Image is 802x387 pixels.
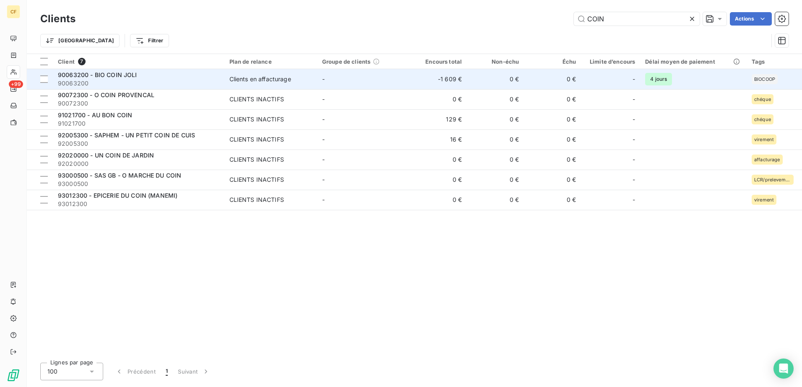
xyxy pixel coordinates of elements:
td: 0 € [410,89,467,109]
span: - [633,135,635,144]
span: Client [58,58,75,65]
span: - [322,95,325,103]
span: virement [754,197,774,202]
span: chéque [754,117,771,122]
span: - [633,115,635,124]
span: 90072300 - O COIN PROVENCAL [58,91,154,98]
span: - [322,156,325,163]
img: Logo LeanPay [7,369,20,382]
button: Actions [730,12,772,26]
span: 93012300 [58,200,219,208]
div: Tags [752,58,797,65]
td: 0 € [467,109,524,129]
span: 4 jours [645,73,672,85]
div: Limite d’encours [586,58,635,65]
div: CLIENTS INACTIFS [229,155,284,164]
div: Échu [529,58,576,65]
div: CLIENTS INACTIFS [229,196,284,204]
span: - [633,196,635,204]
td: -1 609 € [410,69,467,89]
td: 16 € [410,129,467,150]
span: 93012300 - EPICERIE DU COIN (MANEMI) [58,192,177,199]
td: 0 € [467,150,524,170]
td: 0 € [467,69,524,89]
span: - [322,136,325,143]
td: 0 € [467,129,524,150]
td: 0 € [524,109,581,129]
div: CF [7,5,20,18]
div: Non-échu [472,58,519,65]
td: 129 € [410,109,467,129]
span: - [633,95,635,103]
a: +99 [7,82,20,95]
span: 90063200 - BIO COIN JOLI [58,71,137,78]
td: 0 € [467,89,524,109]
div: CLIENTS INACTIFS [229,135,284,144]
span: - [633,75,635,83]
input: Rechercher [574,12,700,26]
div: CLIENTS INACTIFS [229,175,284,184]
span: - [322,196,325,203]
button: [GEOGRAPHIC_DATA] [40,34,120,47]
span: 100 [47,367,57,376]
span: 92020000 - UN COIN DE JARDIN [58,152,154,159]
span: 93000500 - SAS GB - O MARCHE DU COIN [58,172,181,179]
span: 92020000 [58,160,219,168]
span: 93000500 [58,180,219,188]
td: 0 € [410,150,467,170]
div: Délai moyen de paiement [645,58,742,65]
span: chéque [754,97,771,102]
span: virement [754,137,774,142]
span: affacturage [754,157,780,162]
td: 0 € [410,190,467,210]
span: - [322,116,325,123]
button: Filtrer [130,34,169,47]
td: 0 € [524,170,581,190]
span: - [633,175,635,184]
td: 0 € [524,129,581,150]
button: Précédent [110,363,161,380]
div: Open Intercom Messenger [773,359,794,379]
span: - [322,176,325,183]
span: - [633,155,635,164]
td: 0 € [524,69,581,89]
span: 91021700 [58,119,219,128]
span: Groupe de clients [322,58,371,65]
div: CLIENTS INACTIFS [229,95,284,103]
span: 7 [78,58,86,65]
td: 0 € [467,190,524,210]
span: - [322,75,325,83]
button: 1 [161,363,173,380]
button: Suivant [173,363,215,380]
span: 92005300 - SAPHEM - UN PETIT COIN DE CUIS [58,132,195,139]
div: Clients en affacturage [229,75,291,83]
div: Plan de relance [229,58,312,65]
span: 90063200 [58,79,219,88]
span: BIOCOOP [754,77,775,82]
td: 0 € [524,150,581,170]
span: +99 [9,80,23,88]
td: 0 € [524,190,581,210]
div: Encours total [415,58,462,65]
span: 92005300 [58,139,219,148]
span: LCR/prelevement [754,177,791,182]
span: 91021700 - AU BON COIN [58,111,132,119]
div: CLIENTS INACTIFS [229,115,284,124]
h3: Clients [40,11,76,26]
td: 0 € [467,170,524,190]
td: 0 € [524,89,581,109]
span: 90072300 [58,99,219,108]
td: 0 € [410,170,467,190]
span: 1 [166,367,168,376]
